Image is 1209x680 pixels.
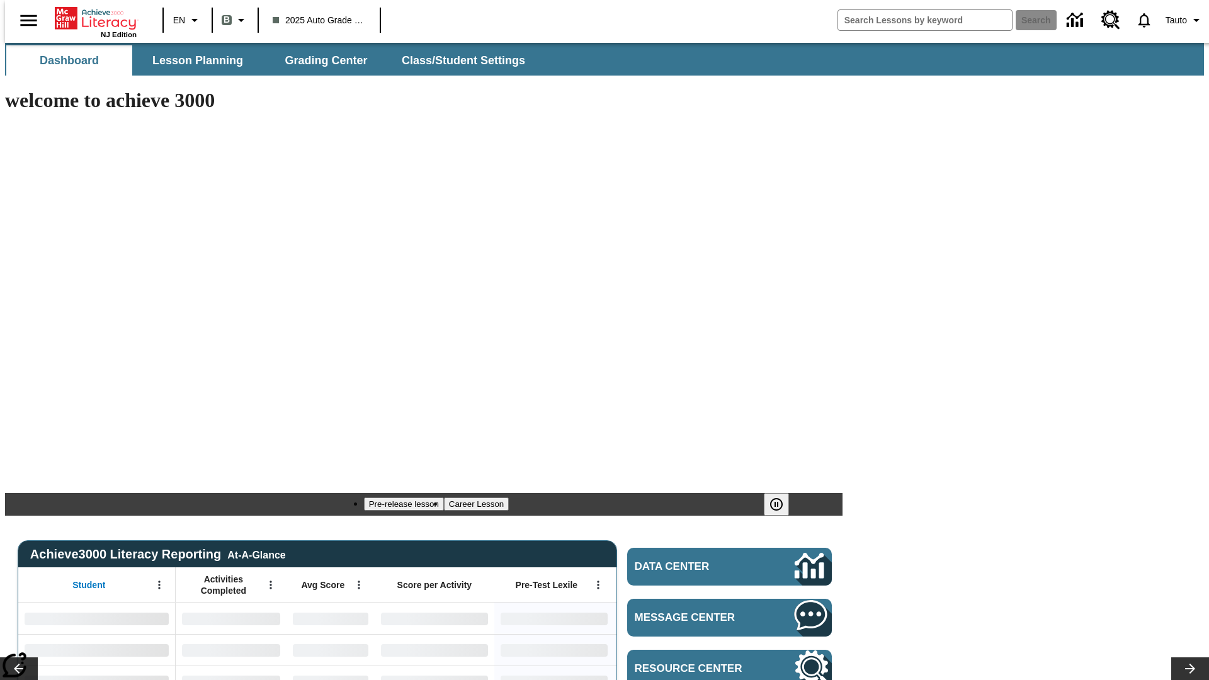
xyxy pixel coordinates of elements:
[516,579,578,591] span: Pre-Test Lexile
[1161,9,1209,31] button: Profile/Settings
[173,14,185,27] span: EN
[1128,4,1161,37] a: Notifications
[152,54,243,68] span: Lesson Planning
[635,662,757,675] span: Resource Center
[402,54,525,68] span: Class/Student Settings
[263,45,389,76] button: Grading Center
[635,611,757,624] span: Message Center
[10,2,47,39] button: Open side menu
[55,4,137,38] div: Home
[589,575,608,594] button: Open Menu
[30,547,286,562] span: Achieve3000 Literacy Reporting
[349,575,368,594] button: Open Menu
[101,31,137,38] span: NJ Edition
[150,575,169,594] button: Open Menu
[444,497,509,511] button: Slide 2 Career Lesson
[1059,3,1094,38] a: Data Center
[364,497,444,511] button: Slide 1 Pre-release lesson
[635,560,752,573] span: Data Center
[764,493,789,516] button: Pause
[72,579,105,591] span: Student
[1166,14,1187,27] span: Tauto
[55,6,137,31] a: Home
[285,54,367,68] span: Grading Center
[1171,657,1209,680] button: Lesson carousel, Next
[301,579,344,591] span: Avg Score
[392,45,535,76] button: Class/Student Settings
[5,43,1204,76] div: SubNavbar
[6,45,132,76] button: Dashboard
[261,575,280,594] button: Open Menu
[135,45,261,76] button: Lesson Planning
[176,634,287,666] div: No Data,
[1094,3,1128,37] a: Resource Center, Will open in new tab
[627,548,832,586] a: Data Center
[224,12,230,28] span: B
[176,603,287,634] div: No Data,
[40,54,99,68] span: Dashboard
[397,579,472,591] span: Score per Activity
[764,493,802,516] div: Pause
[838,10,1012,30] input: search field
[273,14,366,27] span: 2025 Auto Grade 1 B
[5,89,843,112] h1: welcome to achieve 3000
[5,45,536,76] div: SubNavbar
[287,634,375,666] div: No Data,
[287,603,375,634] div: No Data,
[167,9,208,31] button: Language: EN, Select a language
[182,574,265,596] span: Activities Completed
[217,9,254,31] button: Boost Class color is gray green. Change class color
[627,599,832,637] a: Message Center
[227,547,285,561] div: At-A-Glance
